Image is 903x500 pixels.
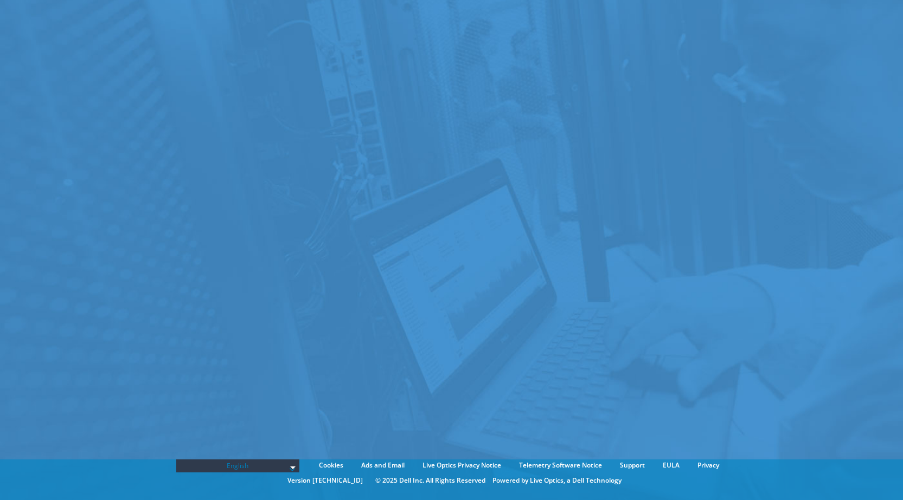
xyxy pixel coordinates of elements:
a: Live Optics Privacy Notice [414,459,509,471]
a: Support [612,459,653,471]
li: © 2025 Dell Inc. All Rights Reserved [370,475,491,486]
li: Powered by Live Optics, a Dell Technology [492,475,622,486]
span: English [182,459,294,472]
a: Privacy [689,459,727,471]
a: Telemetry Software Notice [511,459,610,471]
a: Cookies [311,459,351,471]
a: EULA [655,459,688,471]
li: Version [TECHNICAL_ID] [282,475,368,486]
a: Ads and Email [353,459,413,471]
